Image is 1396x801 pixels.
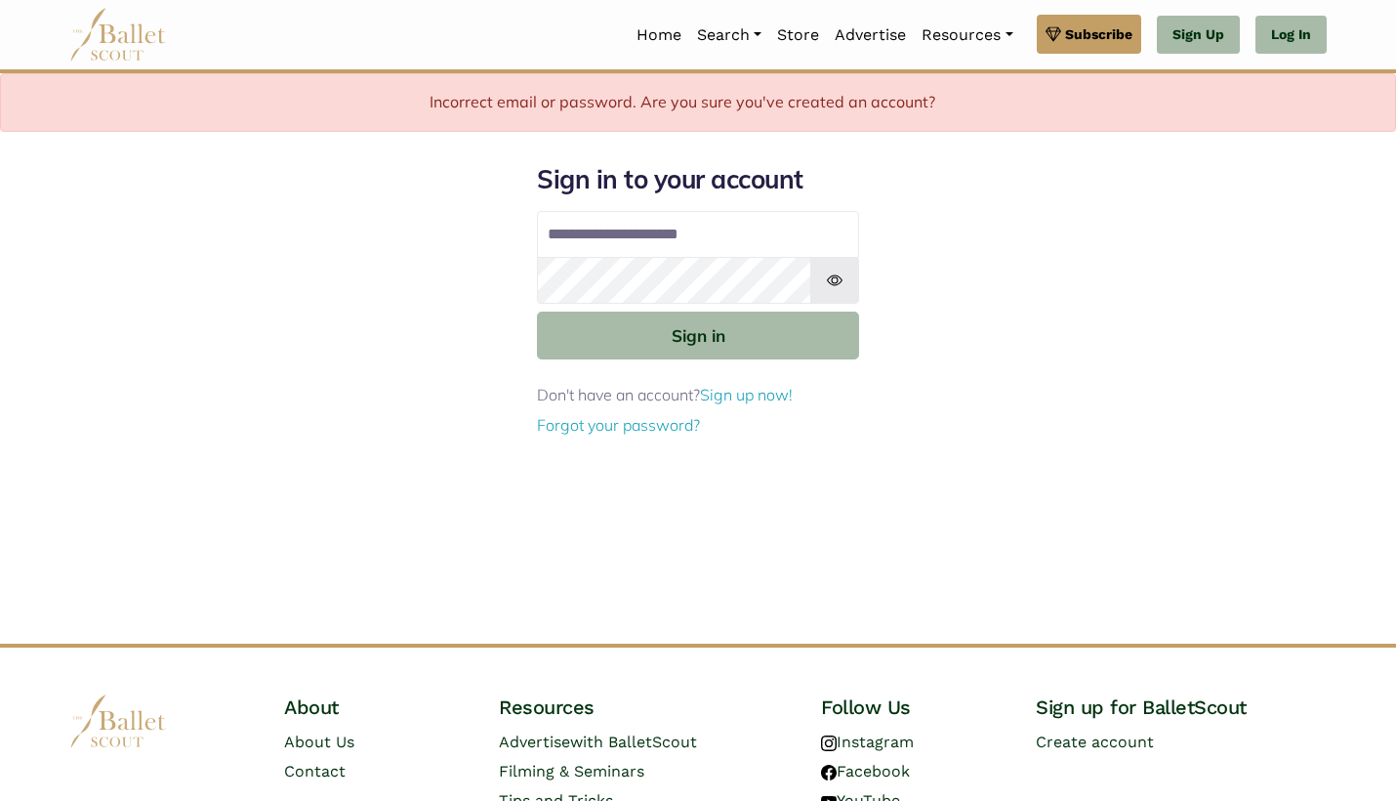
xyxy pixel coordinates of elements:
[629,15,689,56] a: Home
[821,736,837,751] img: instagram logo
[537,383,859,408] p: Don't have an account?
[69,695,167,748] img: logo
[1036,733,1154,751] a: Create account
[537,312,859,359] button: Sign in
[821,695,1005,720] h4: Follow Us
[1255,16,1327,55] a: Log In
[769,15,827,56] a: Store
[1036,695,1327,720] h4: Sign up for BalletScout
[700,385,793,404] a: Sign up now!
[499,733,697,751] a: Advertisewith BalletScout
[914,15,1020,56] a: Resources
[284,695,468,720] h4: About
[1065,23,1132,45] span: Subscribe
[827,15,914,56] a: Advertise
[821,762,910,780] a: Facebook
[821,733,914,751] a: Instagram
[537,415,700,435] a: Forgot your password?
[689,15,769,56] a: Search
[1157,16,1240,55] a: Sign Up
[537,163,859,196] h1: Sign in to your account
[570,733,697,751] span: with BalletScout
[821,765,837,780] img: facebook logo
[284,733,354,751] a: About Us
[1037,15,1141,54] a: Subscribe
[499,762,644,780] a: Filming & Seminars
[499,695,790,720] h4: Resources
[284,762,346,780] a: Contact
[1046,23,1061,45] img: gem.svg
